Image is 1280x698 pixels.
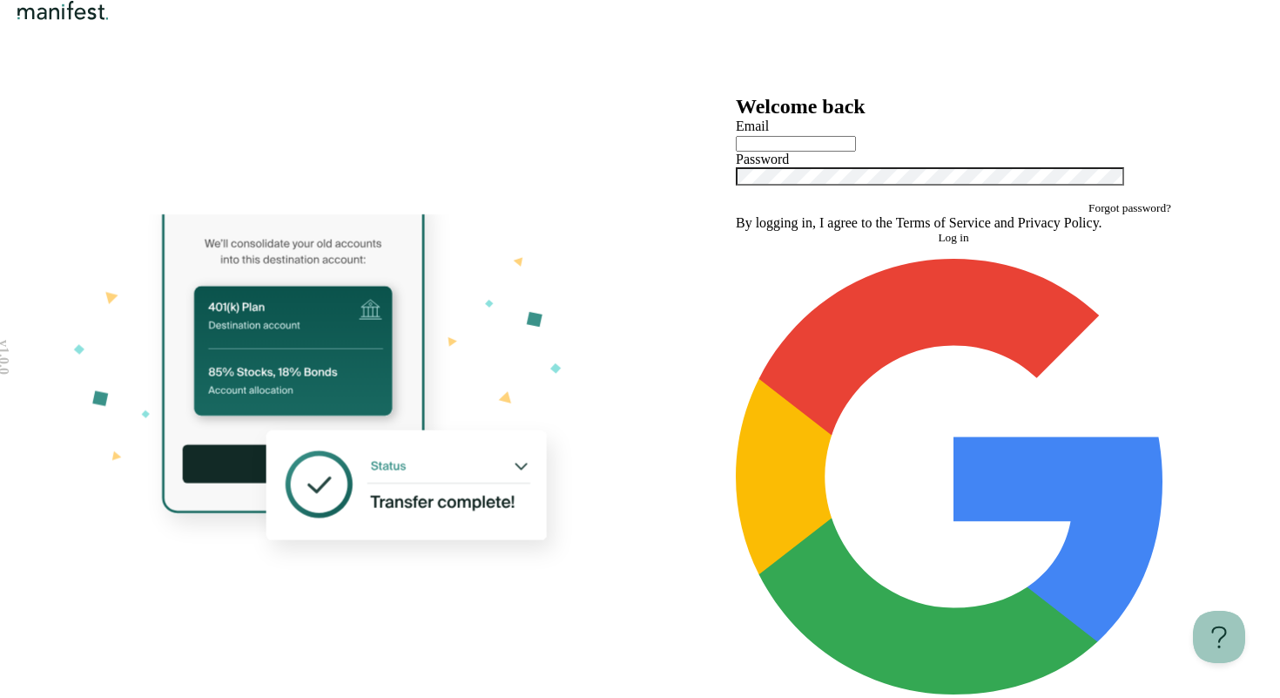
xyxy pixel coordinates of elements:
button: Forgot password? [1088,201,1171,215]
span: Log in [938,231,968,244]
span: Forgot password? [1088,201,1171,214]
p: By logging in, I agree to the and . [736,215,1171,231]
button: Log in [736,231,1171,245]
a: Terms of Service [896,215,991,230]
iframe: Help Scout Beacon - Open [1193,611,1245,663]
h2: Welcome back [736,95,1171,119]
label: Password [736,152,789,166]
a: Privacy Policy [1018,215,1099,230]
label: Email [736,119,769,133]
